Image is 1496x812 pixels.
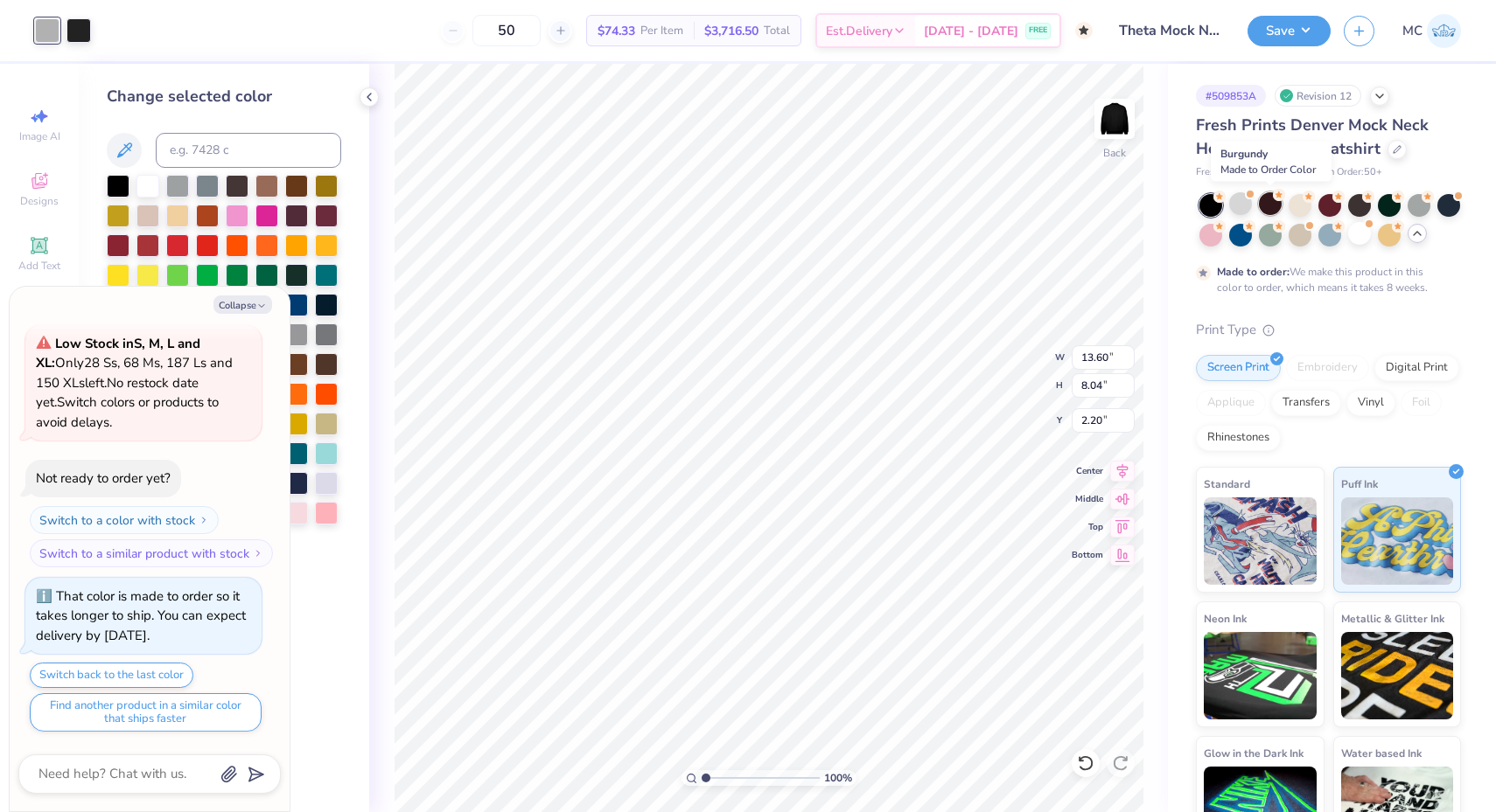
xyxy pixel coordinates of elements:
span: Water based Ink [1341,744,1422,762]
div: Transfers [1271,390,1341,416]
span: [DATE] - [DATE] [924,22,1018,40]
div: Vinyl [1346,390,1395,416]
div: Burgundy [1211,142,1332,182]
strong: Low Stock in S, M, L and XL : [36,335,200,372]
img: Switch to a similar product with stock [253,548,263,559]
div: Embroidery [1286,355,1369,381]
div: Foil [1401,390,1442,416]
span: Bottom [1072,549,1103,561]
span: 100 % [824,770,852,786]
button: Switch back to the last color [30,663,193,688]
span: Image AI [19,129,60,143]
span: Minimum Order: 50 + [1295,165,1382,180]
div: We make this product in this color to order, which means it takes 8 weeks. [1217,264,1432,295]
img: Back [1097,101,1132,136]
span: FREE [1029,24,1047,37]
img: Standard [1204,497,1317,585]
input: Untitled Design [1106,13,1234,48]
input: – – [472,15,541,46]
span: Middle [1072,493,1103,505]
span: Est. Delivery [826,22,892,40]
span: Made to Order Color [1220,163,1316,177]
div: Applique [1196,390,1266,416]
button: Switch to a similar product with stock [30,539,273,567]
input: e.g. 7428 c [156,133,341,168]
span: Designs [20,194,59,208]
img: Switch to a color with stock [199,515,209,525]
img: Neon Ink [1204,632,1317,719]
span: Top [1072,521,1103,533]
span: Fresh Prints [1196,165,1248,180]
span: Only 28 Ss, 68 Ms, 187 Ls and 150 XLs left. Switch colors or products to avoid delays. [36,335,233,431]
span: Glow in the Dark Ink [1204,744,1304,762]
span: $3,716.50 [704,22,758,40]
button: Collapse [213,295,272,314]
div: Back [1103,145,1126,161]
img: Metallic & Glitter Ink [1341,632,1454,719]
div: Screen Print [1196,355,1281,381]
span: Add Text [18,259,60,273]
span: No restock date yet. [36,374,199,412]
span: $74.33 [598,22,635,40]
span: Standard [1204,475,1250,493]
span: Neon Ink [1204,609,1247,628]
span: Puff Ink [1341,475,1378,493]
span: Total [764,22,790,40]
div: That color is made to order so it takes longer to ship. You can expect delivery by [DATE]. [36,587,246,644]
button: Switch to a color with stock [30,506,219,534]
span: Metallic & Glitter Ink [1341,609,1444,628]
div: Print Type [1196,320,1461,340]
button: Find another product in a similar color that ships faster [30,693,262,732]
img: Puff Ink [1341,497,1454,585]
div: Digital Print [1374,355,1459,381]
div: Change selected color [107,85,341,108]
div: Not ready to order yet? [36,469,171,487]
span: Center [1072,465,1103,477]
div: Rhinestones [1196,425,1281,451]
span: Per Item [640,22,683,40]
strong: Made to order: [1217,265,1290,279]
